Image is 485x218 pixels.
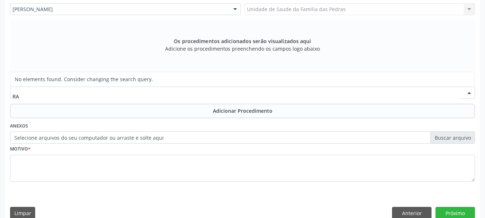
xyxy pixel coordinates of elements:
[13,89,460,103] input: Buscar por procedimento
[165,45,320,52] span: Adicione os procedimentos preenchendo os campos logo abaixo
[10,72,475,87] span: No elements found. Consider changing the search query.
[10,104,475,118] button: Adicionar Procedimento
[174,37,311,45] span: Os procedimentos adicionados serão visualizados aqui
[10,144,31,155] label: Motivo
[10,121,28,132] label: Anexos
[13,6,226,13] span: [PERSON_NAME]
[213,107,272,115] span: Adicionar Procedimento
